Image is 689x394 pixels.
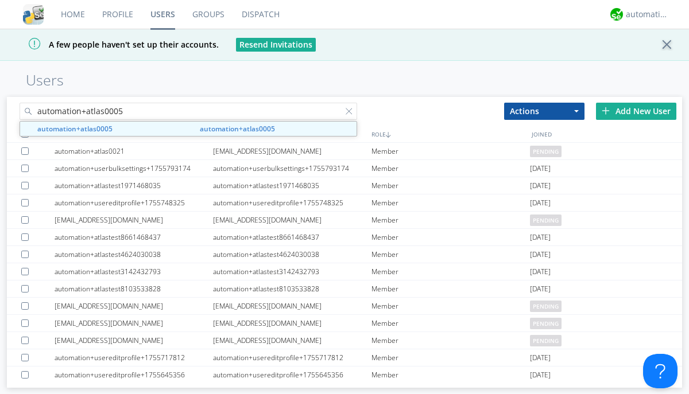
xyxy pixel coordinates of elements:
div: [EMAIL_ADDRESS][DOMAIN_NAME] [213,315,371,331]
div: [EMAIL_ADDRESS][DOMAIN_NAME] [55,315,213,331]
div: automation+atlastest1971468035 [55,177,213,194]
span: pending [530,335,562,346]
a: automation+atlas0021[EMAIL_ADDRESS][DOMAIN_NAME]Memberpending [7,143,682,160]
div: Member [371,349,530,366]
a: automation+usereditprofile+1755645356automation+usereditprofile+1755645356Member[DATE] [7,366,682,384]
a: automation+atlastest1971468035automation+atlastest1971468035Member[DATE] [7,177,682,194]
span: [DATE] [530,366,551,384]
a: automation+usereditprofile+1755748325automation+usereditprofile+1755748325Member[DATE] [7,194,682,212]
div: Member [371,229,530,245]
div: automation+userbulksettings+1755793174 [55,160,213,177]
div: automation+userbulksettings+1755793174 [213,160,371,177]
div: Member [371,366,530,383]
span: [DATE] [530,349,551,366]
div: automation+atlas [626,9,669,20]
a: [EMAIL_ADDRESS][DOMAIN_NAME][EMAIL_ADDRESS][DOMAIN_NAME]Memberpending [7,212,682,229]
div: automation+atlastest4624030038 [213,246,371,263]
div: Member [371,160,530,177]
div: Member [371,194,530,211]
input: Search users [20,103,357,120]
img: d2d01cd9b4174d08988066c6d424eccd [610,8,623,21]
div: automation+atlastest3142432793 [213,263,371,280]
span: [DATE] [530,194,551,212]
img: cddb5a64eb264b2086981ab96f4c1ba7 [23,4,44,25]
div: automation+atlas0021 [55,143,213,159]
span: [DATE] [530,280,551,298]
div: [EMAIL_ADDRESS][DOMAIN_NAME] [213,332,371,349]
div: ROLE [369,126,529,142]
button: Resend Invitations [236,38,316,52]
div: automation+atlastest1971468035 [213,177,371,194]
a: automation+atlastest3142432793automation+atlastest3142432793Member[DATE] [7,263,682,280]
div: automation+atlastest8103533828 [55,280,213,297]
div: Member [371,280,530,297]
span: [DATE] [530,229,551,246]
a: [EMAIL_ADDRESS][DOMAIN_NAME][EMAIL_ADDRESS][DOMAIN_NAME]Memberpending [7,332,682,349]
a: automation+usereditprofile+1755717812automation+usereditprofile+1755717812Member[DATE] [7,349,682,366]
div: Member [371,143,530,159]
div: Member [371,332,530,349]
span: pending [530,214,562,226]
strong: automation+atlas0005 [37,124,113,134]
div: automation+usereditprofile+1755717812 [213,349,371,366]
a: [EMAIL_ADDRESS][DOMAIN_NAME][EMAIL_ADDRESS][DOMAIN_NAME]Memberpending [7,315,682,332]
div: automation+atlastest8661468437 [213,229,371,245]
div: Member [371,212,530,228]
div: [EMAIL_ADDRESS][DOMAIN_NAME] [55,212,213,228]
div: [EMAIL_ADDRESS][DOMAIN_NAME] [213,298,371,314]
div: Member [371,298,530,314]
span: [DATE] [530,177,551,194]
a: [EMAIL_ADDRESS][DOMAIN_NAME][EMAIL_ADDRESS][DOMAIN_NAME]Memberpending [7,298,682,315]
span: [DATE] [530,246,551,263]
div: automation+usereditprofile+1755748325 [55,194,213,211]
span: [DATE] [530,160,551,177]
div: automation+usereditprofile+1755717812 [55,349,213,366]
a: automation+userbulksettings+1755793174automation+userbulksettings+1755793174Member[DATE] [7,160,682,177]
div: automation+usereditprofile+1755645356 [213,366,371,383]
div: automation+atlastest8661468437 [55,229,213,245]
div: automation+atlastest3142432793 [55,263,213,280]
div: Member [371,246,530,263]
button: Actions [504,103,585,120]
a: automation+atlastest8103533828automation+atlastest8103533828Member[DATE] [7,280,682,298]
span: A few people haven't set up their accounts. [9,39,219,50]
div: [EMAIL_ADDRESS][DOMAIN_NAME] [55,298,213,314]
div: Member [371,263,530,280]
span: pending [530,146,562,157]
a: automation+atlastest4624030038automation+atlastest4624030038Member[DATE] [7,246,682,263]
div: [EMAIL_ADDRESS][DOMAIN_NAME] [55,332,213,349]
div: [EMAIL_ADDRESS][DOMAIN_NAME] [213,143,371,159]
div: Add New User [596,103,676,120]
div: Member [371,177,530,194]
span: [DATE] [530,263,551,280]
img: plus.svg [602,107,610,115]
div: automation+usereditprofile+1755645356 [55,366,213,383]
div: automation+atlastest8103533828 [213,280,371,297]
div: automation+atlastest4624030038 [55,246,213,263]
span: pending [530,318,562,329]
iframe: Toggle Customer Support [643,354,678,388]
div: JOINED [529,126,689,142]
div: Member [371,315,530,331]
span: pending [530,301,562,312]
a: automation+atlastest8661468437automation+atlastest8661468437Member[DATE] [7,229,682,246]
div: [EMAIL_ADDRESS][DOMAIN_NAME] [213,212,371,228]
strong: automation+atlas0005 [200,124,275,134]
div: automation+usereditprofile+1755748325 [213,194,371,211]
